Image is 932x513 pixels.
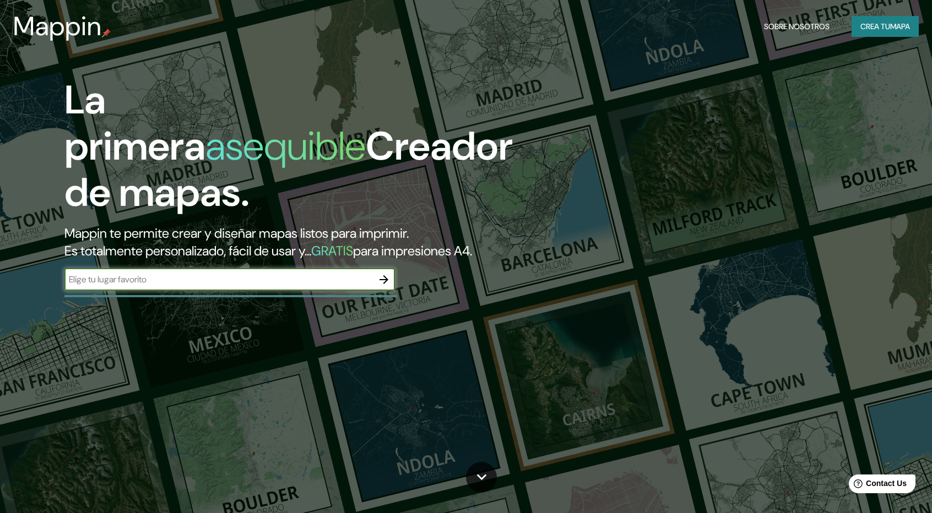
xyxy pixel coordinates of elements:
[890,21,910,31] font: mapa
[13,9,102,43] font: Mappin
[764,21,830,31] font: Sobre nosotros
[102,29,111,37] img: pin de mapeo
[852,16,919,37] button: Crea tumapa
[353,242,472,259] font: para impresiones A4.
[64,121,513,218] font: Creador de mapas.
[760,16,834,37] button: Sobre nosotros
[64,225,409,242] font: Mappin te permite crear y diseñar mapas listos para imprimir.
[860,21,890,31] font: Crea tu
[205,121,366,172] font: asequible
[64,273,373,286] input: Elige tu lugar favorito
[64,74,205,172] font: La primera
[64,242,311,259] font: Es totalmente personalizado, fácil de usar y...
[834,470,920,501] iframe: Help widget launcher
[311,242,353,259] font: GRATIS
